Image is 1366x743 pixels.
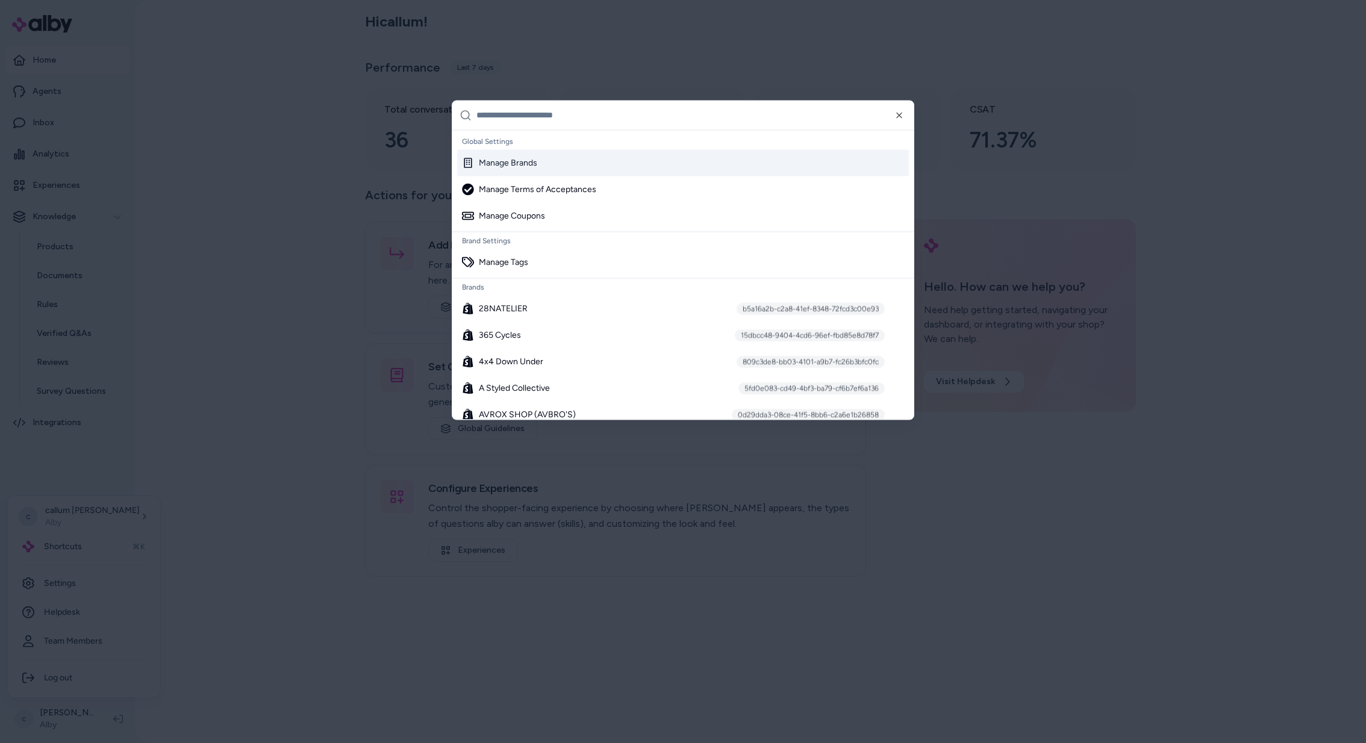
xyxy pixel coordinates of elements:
[738,382,885,394] div: 5fd0e083-cd49-4bf3-ba79-cf6b7ef6a136
[462,183,596,195] div: Manage Terms of Acceptances
[462,157,537,169] div: Manage Brands
[457,132,909,149] div: Global Settings
[737,302,885,314] div: b5a16a2b-c2a8-41ef-8348-72fcd3c00e93
[462,210,545,222] div: Manage Coupons
[735,329,885,341] div: 15dbcc48-9404-4cd6-96ef-fbd85e8d78f7
[737,355,885,367] div: 809c3de8-bb03-4101-a9b7-fc26b3bfc0fc
[462,256,528,268] div: Manage Tags
[479,355,543,367] span: 4x4 Down Under
[732,408,885,420] div: 0d29dda3-08ce-41f5-8bb6-c2a6e1b26858
[457,232,909,249] div: Brand Settings
[479,302,528,314] span: 28NATELIER
[479,408,576,420] span: AVROX SHOP (AVBRO'S)
[479,382,550,394] span: A Styled Collective
[457,278,909,295] div: Brands
[479,329,521,341] span: 365 Cycles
